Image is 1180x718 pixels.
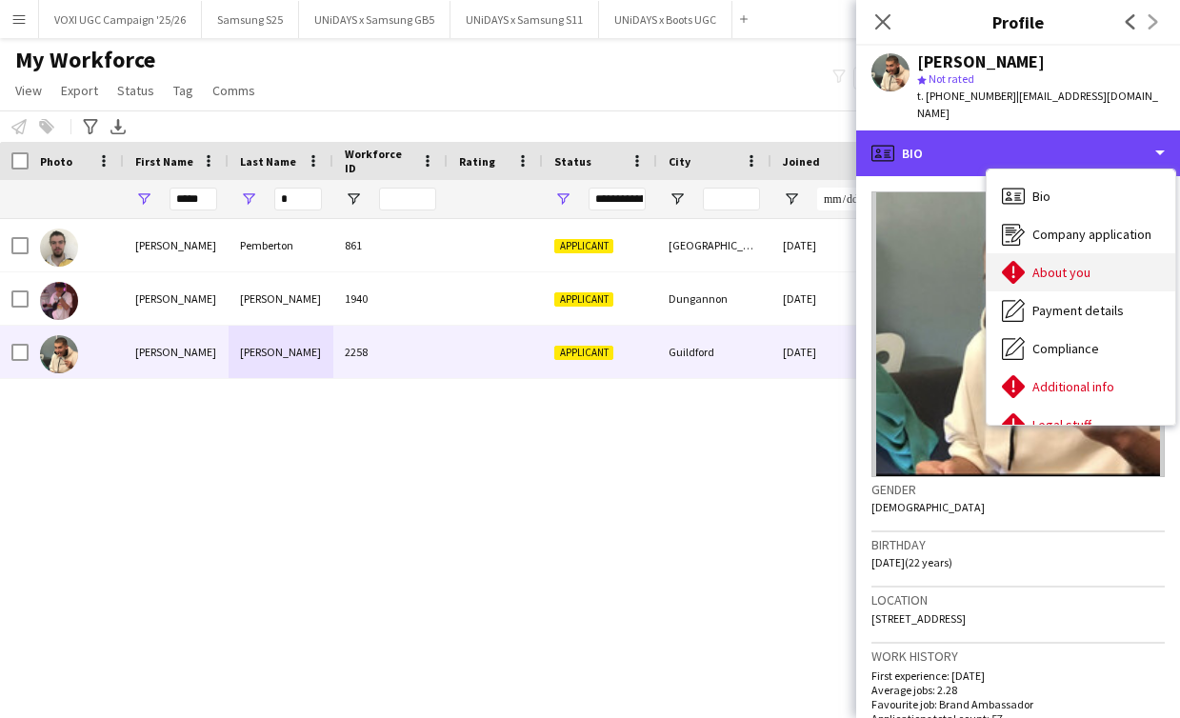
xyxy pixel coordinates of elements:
p: Favourite job: Brand Ambassador [871,697,1165,711]
div: [PERSON_NAME] [124,326,229,378]
button: UNiDAYS x Samsung GB5 [299,1,450,38]
button: Open Filter Menu [669,190,686,208]
input: City Filter Input [703,188,760,210]
app-action-btn: Export XLSX [107,115,130,138]
button: Open Filter Menu [135,190,152,208]
span: [DATE] (22 years) [871,555,952,569]
span: Payment details [1032,302,1124,319]
span: Applicant [554,346,613,360]
a: Export [53,78,106,103]
span: [STREET_ADDRESS] [871,611,966,626]
div: [PERSON_NAME] [124,219,229,271]
div: [PERSON_NAME] [229,272,333,325]
div: Company application [987,215,1175,253]
span: Rating [459,154,495,169]
span: First Name [135,154,193,169]
input: Joined Filter Input [817,188,874,210]
span: t. [PHONE_NUMBER] [917,89,1016,103]
div: [DATE] [771,326,886,378]
div: Additional info [987,368,1175,406]
div: Payment details [987,291,1175,329]
span: Status [554,154,591,169]
span: View [15,82,42,99]
span: Comms [212,82,255,99]
span: [DEMOGRAPHIC_DATA] [871,500,985,514]
button: UNiDAYS x Boots UGC [599,1,732,38]
div: Bio [856,130,1180,176]
span: About you [1032,264,1090,281]
h3: Location [871,591,1165,608]
span: My Workforce [15,46,155,74]
span: Photo [40,154,72,169]
div: [PERSON_NAME] [917,53,1045,70]
button: Open Filter Menu [783,190,800,208]
a: Comms [205,78,263,103]
a: View [8,78,50,103]
button: Samsung S25 [202,1,299,38]
span: Applicant [554,239,613,253]
div: Guildford [657,326,771,378]
div: [DATE] [771,272,886,325]
span: Not rated [929,71,974,86]
h3: Profile [856,10,1180,34]
span: Joined [783,154,820,169]
span: Workforce ID [345,147,413,175]
button: Open Filter Menu [554,190,571,208]
button: VOXI UGC Campaign '25/26 [39,1,202,38]
div: 1940 [333,272,448,325]
div: [PERSON_NAME] [229,326,333,378]
p: First experience: [DATE] [871,668,1165,683]
button: Open Filter Menu [345,190,362,208]
h3: Birthday [871,536,1165,553]
span: Bio [1032,188,1050,205]
app-action-btn: Advanced filters [79,115,102,138]
span: Tag [173,82,193,99]
span: Export [61,82,98,99]
span: Compliance [1032,340,1099,357]
img: Dylan Mason [40,282,78,320]
img: Dylan McConnachie-Pace [40,335,78,373]
div: Dungannon [657,272,771,325]
div: [PERSON_NAME] [124,272,229,325]
span: Applicant [554,292,613,307]
a: Status [110,78,162,103]
div: [GEOGRAPHIC_DATA] [657,219,771,271]
a: Tag [166,78,201,103]
input: Workforce ID Filter Input [379,188,436,210]
h3: Gender [871,481,1165,498]
input: Last Name Filter Input [274,188,322,210]
span: Last Name [240,154,296,169]
input: First Name Filter Input [170,188,217,210]
img: Crew avatar or photo [871,191,1165,477]
div: Legal stuff [987,406,1175,444]
div: About you [987,253,1175,291]
h3: Work history [871,648,1165,665]
div: Bio [987,177,1175,215]
div: Pemberton [229,219,333,271]
div: 861 [333,219,448,271]
span: Legal stuff [1032,416,1091,433]
button: UNiDAYS x Samsung S11 [450,1,599,38]
p: Average jobs: 2.28 [871,683,1165,697]
button: Everyone9,754 [853,67,949,90]
span: Company application [1032,226,1151,243]
span: City [669,154,690,169]
button: Open Filter Menu [240,190,257,208]
span: Status [117,82,154,99]
span: Additional info [1032,378,1114,395]
div: [DATE] [771,219,886,271]
img: Dylan Pemberton [40,229,78,267]
span: | [EMAIL_ADDRESS][DOMAIN_NAME] [917,89,1158,120]
div: 2258 [333,326,448,378]
div: Compliance [987,329,1175,368]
